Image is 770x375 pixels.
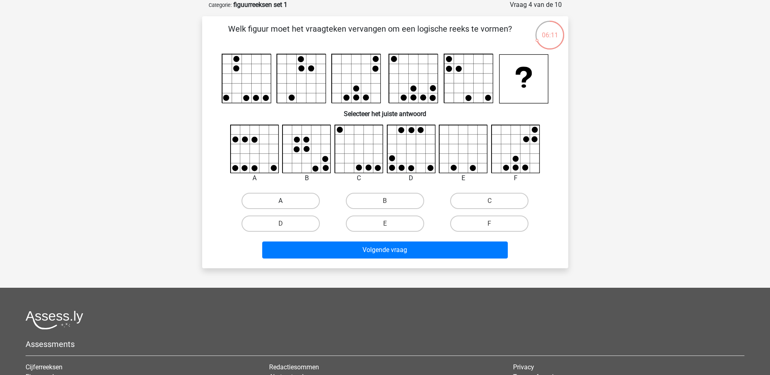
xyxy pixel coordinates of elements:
[242,193,320,209] label: A
[485,173,546,183] div: F
[215,103,555,118] h6: Selecteer het juiste antwoord
[26,363,63,371] a: Cijferreeksen
[276,173,337,183] div: B
[346,193,424,209] label: B
[328,173,390,183] div: C
[450,193,528,209] label: C
[450,216,528,232] label: F
[381,173,442,183] div: D
[242,216,320,232] label: D
[209,2,232,8] small: Categorie:
[26,339,744,349] h5: Assessments
[433,173,494,183] div: E
[215,23,525,47] p: Welk figuur moet het vraagteken vervangen om een logische reeks te vormen?
[233,1,287,9] strong: figuurreeksen set 1
[269,363,319,371] a: Redactiesommen
[513,363,534,371] a: Privacy
[346,216,424,232] label: E
[535,20,565,40] div: 06:11
[26,310,83,330] img: Assessly logo
[224,173,285,183] div: A
[262,241,508,259] button: Volgende vraag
